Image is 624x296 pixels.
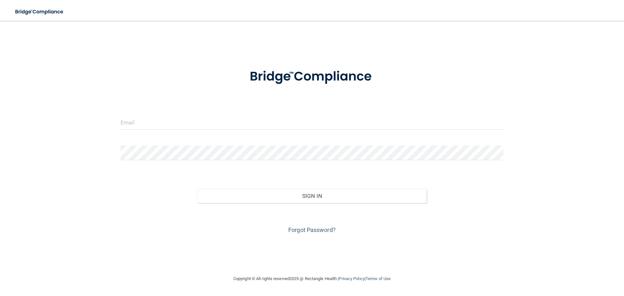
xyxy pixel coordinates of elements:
[10,5,70,19] img: bridge_compliance_login_screen.278c3ca4.svg
[288,226,336,233] a: Forgot Password?
[236,60,388,94] img: bridge_compliance_login_screen.278c3ca4.svg
[339,276,364,281] a: Privacy Policy
[366,276,391,281] a: Terms of Use
[193,268,431,289] div: Copyright © All rights reserved 2025 @ Rectangle Health | |
[197,189,427,203] button: Sign In
[121,115,503,130] input: Email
